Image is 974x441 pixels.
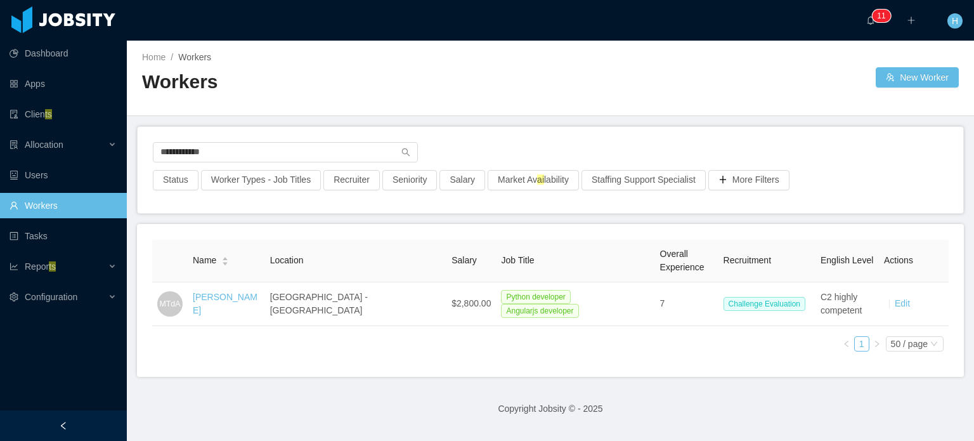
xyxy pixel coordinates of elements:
i: icon: caret-down [222,260,229,264]
div: 50 / page [891,337,928,351]
i: icon: solution [10,140,18,149]
a: icon: pie-chartDashboard [10,41,117,66]
button: Market Availability [488,170,579,190]
td: C2 highly competent [815,282,879,326]
i: icon: plus [907,16,916,25]
i: icon: left [843,340,850,348]
div: Sort [221,255,229,264]
span: Location [270,255,304,265]
span: Challenge Evaluation [724,297,805,311]
span: / [171,52,173,62]
h2: Workers [142,69,550,95]
span: Python developer [501,290,570,304]
button: Seniority [382,170,437,190]
i: icon: bell [866,16,875,25]
a: Home [142,52,166,62]
i: icon: caret-up [222,256,229,260]
a: icon: robotUsers [10,162,117,188]
span: Salary [451,255,477,265]
i: icon: down [930,340,938,349]
button: Status [153,170,198,190]
a: 1 [855,337,869,351]
span: Configuration [25,292,77,302]
i: icon: line-chart [10,262,18,271]
span: Angularjs developer [501,304,578,318]
button: Recruiter [323,170,380,190]
p: 1 [881,10,886,22]
span: MTdA [159,293,180,315]
i: icon: right [873,340,881,348]
a: icon: auditClients [10,102,117,127]
span: Name [193,254,216,267]
sup: 11 [872,10,890,22]
button: Worker Types - Job Titles [201,170,321,190]
a: icon: profileTasks [10,223,117,249]
span: Allocation [25,140,63,150]
i: icon: setting [10,293,18,301]
td: [GEOGRAPHIC_DATA] - [GEOGRAPHIC_DATA] [265,282,447,326]
footer: Copyright Jobsity © - 2025 [127,387,974,431]
button: Staffing Support Specialist [581,170,706,190]
span: H [952,13,958,29]
ah_el_jm_1757639839554: ts [49,261,56,272]
span: Workers [178,52,211,62]
td: 7 [655,282,718,326]
a: [PERSON_NAME] [193,292,257,315]
a: icon: appstoreApps [10,71,117,96]
a: Edit [895,298,910,308]
button: Salary [439,170,485,190]
span: Actions [884,255,913,265]
li: Next Page [869,336,885,352]
span: English Level [821,255,873,265]
a: icon: userWorkers [10,193,117,218]
button: icon: plusMore Filters [708,170,789,190]
span: Job Title [501,255,534,265]
span: Repor [25,261,56,272]
span: Recruitment [724,255,771,265]
li: 1 [854,336,869,352]
i: icon: search [401,148,410,157]
button: icon: usergroup-addNew Worker [876,67,959,88]
p: 1 [877,10,881,22]
span: $2,800.00 [451,298,491,308]
li: Previous Page [839,336,854,352]
span: Overall Experience [660,249,705,272]
a: Challenge Evaluation [724,298,810,308]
